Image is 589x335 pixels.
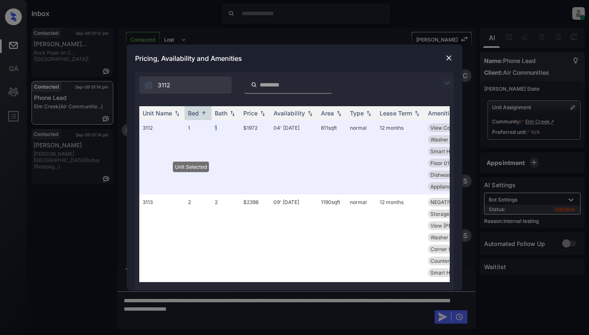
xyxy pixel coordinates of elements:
span: 3112 [158,81,170,90]
img: icon-zuma [251,81,257,89]
div: Bath [215,110,227,117]
td: 3112 [139,120,185,194]
span: Washer Stackabl... [430,136,474,143]
img: sorting [335,110,343,116]
div: Amenities [428,110,456,117]
td: $1972 [240,120,270,194]
span: Smart Home Ther... [430,270,477,276]
img: sorting [306,110,314,116]
img: sorting [365,110,373,116]
div: Price [243,110,258,117]
span: View [PERSON_NAME] [430,222,484,229]
span: Dishwasher [430,172,459,178]
img: sorting [200,110,208,116]
div: Lease Term [380,110,412,117]
span: Storage Exterio... [430,211,471,217]
span: Corner Unit [430,246,458,252]
span: View Courtyard [430,125,468,131]
td: 09' [DATE] [270,194,318,280]
div: Type [350,110,364,117]
div: Availability [274,110,305,117]
div: Bed [188,110,199,117]
td: 04' [DATE] [270,120,318,194]
span: Appliances Silv... [430,183,470,190]
td: normal [347,120,376,194]
td: 12 months [376,194,425,280]
td: $2398 [240,194,270,280]
span: Floor 01 [430,160,449,166]
td: 1 [211,120,240,194]
td: 2 [211,194,240,280]
td: 811 sqft [318,120,347,194]
img: close [445,54,453,62]
td: 12 months [376,120,425,194]
td: 2 [185,194,211,280]
div: Unit Name [143,110,172,117]
img: icon-zuma [144,81,153,89]
span: NEGATIVE Noise [430,199,469,205]
td: 3113 [139,194,185,280]
img: icon-zuma [442,78,452,88]
div: Pricing, Availability and Amenities [127,44,462,72]
td: normal [347,194,376,280]
img: sorting [228,110,237,116]
td: 1190 sqft [318,194,347,280]
span: Smart Home Door... [430,148,477,154]
span: Washer Stackabl... [430,234,474,241]
img: sorting [258,110,267,116]
div: Area [321,110,334,117]
span: Countertops Gra... [430,258,474,264]
img: sorting [173,110,181,116]
td: 1 [185,120,211,194]
img: sorting [413,110,421,116]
